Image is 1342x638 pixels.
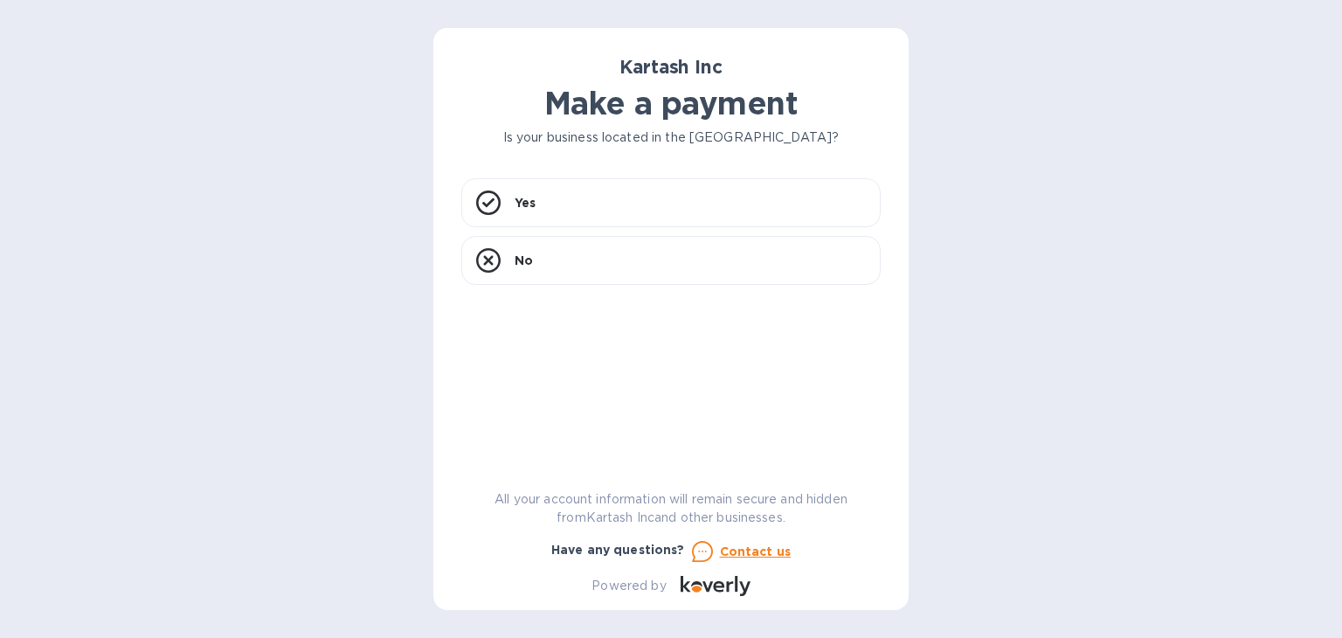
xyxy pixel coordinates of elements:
[619,56,722,78] b: Kartash Inc
[461,85,881,121] h1: Make a payment
[515,194,536,212] p: Yes
[591,577,666,595] p: Powered by
[461,128,881,147] p: Is your business located in the [GEOGRAPHIC_DATA]?
[461,490,881,527] p: All your account information will remain secure and hidden from Kartash Inc and other businesses.
[720,544,792,558] u: Contact us
[515,252,533,269] p: No
[551,543,685,557] b: Have any questions?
